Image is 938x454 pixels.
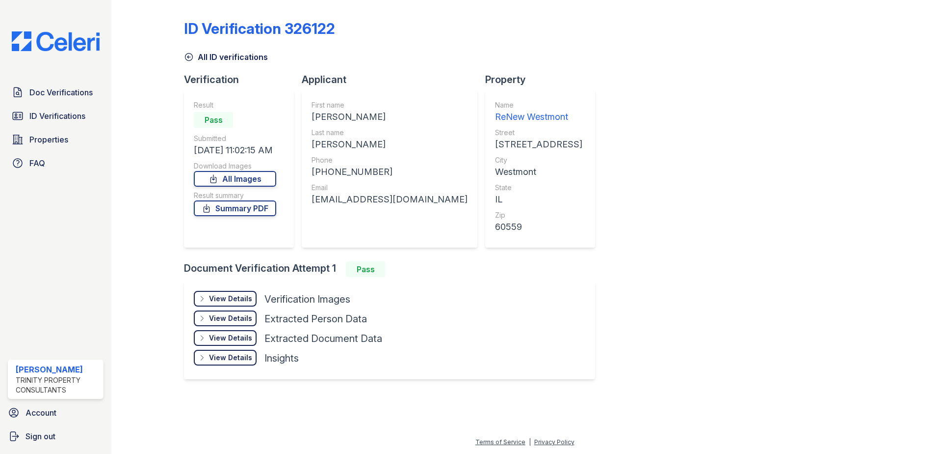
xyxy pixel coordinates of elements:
div: Zip [495,210,582,220]
a: Terms of Service [475,438,525,446]
div: Verification [184,73,302,86]
div: Insights [264,351,299,365]
div: [PERSON_NAME] [312,110,468,124]
div: City [495,155,582,165]
div: Verification Images [264,292,350,306]
div: Result [194,100,276,110]
div: IL [495,193,582,206]
span: Doc Verifications [29,86,93,98]
a: Summary PDF [194,200,276,216]
div: [PERSON_NAME] [312,138,468,151]
div: [STREET_ADDRESS] [495,138,582,151]
a: Sign out [4,426,107,446]
div: Street [495,128,582,138]
div: | [529,438,531,446]
div: Pass [346,261,385,277]
div: [PERSON_NAME] [16,364,100,375]
div: Applicant [302,73,485,86]
div: [PHONE_NUMBER] [312,165,468,179]
div: First name [312,100,468,110]
div: ID Verification 326122 [184,20,335,37]
div: View Details [209,313,252,323]
a: Properties [8,130,104,149]
div: 60559 [495,220,582,234]
a: Doc Verifications [8,83,104,102]
div: [EMAIL_ADDRESS][DOMAIN_NAME] [312,193,468,206]
div: Name [495,100,582,110]
div: Westmont [495,165,582,179]
span: Sign out [26,430,55,442]
div: Document Verification Attempt 1 [184,261,603,277]
div: View Details [209,333,252,343]
span: Account [26,407,56,419]
a: FAQ [8,153,104,173]
div: Trinity Property Consultants [16,375,100,395]
div: Email [312,183,468,193]
a: All Images [194,171,276,187]
div: Pass [194,112,233,128]
div: Last name [312,128,468,138]
div: View Details [209,353,252,363]
a: Account [4,403,107,423]
span: FAQ [29,157,45,169]
div: Result summary [194,191,276,200]
div: View Details [209,294,252,304]
div: Download Images [194,161,276,171]
div: State [495,183,582,193]
a: Privacy Policy [534,438,574,446]
div: Property [485,73,603,86]
span: ID Verifications [29,110,85,122]
div: ReNew Westmont [495,110,582,124]
a: All ID verifications [184,51,268,63]
a: Name ReNew Westmont [495,100,582,124]
img: CE_Logo_Blue-a8612792a0a2168367f1c8372b55b34899dd931a85d93a1a3d3e32e68fde9ad4.png [4,31,107,51]
div: Extracted Person Data [264,312,367,326]
div: [DATE] 11:02:15 AM [194,143,276,157]
span: Properties [29,134,68,145]
div: Submitted [194,134,276,143]
div: Phone [312,155,468,165]
a: ID Verifications [8,106,104,126]
div: Extracted Document Data [264,332,382,345]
